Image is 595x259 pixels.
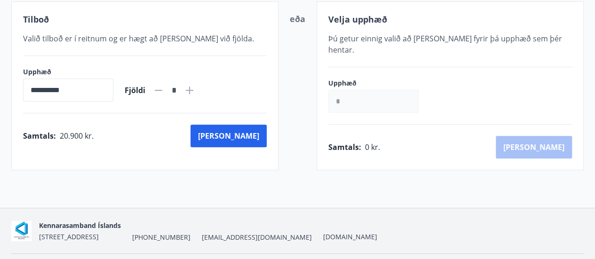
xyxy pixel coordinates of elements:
span: eða [290,13,305,24]
span: Samtals : [328,142,361,152]
button: [PERSON_NAME] [190,125,267,147]
span: 20.900 kr. [60,131,94,141]
span: Velja upphæð [328,14,387,25]
span: 0 kr. [365,142,380,152]
span: [EMAIL_ADDRESS][DOMAIN_NAME] [202,233,312,242]
span: Kennarasamband Íslands [39,221,121,230]
span: [PHONE_NUMBER] [132,233,190,242]
span: Valið tilboð er í reitnum og er hægt að [PERSON_NAME] við fjölda. [23,33,254,44]
img: AOgasd1zjyUWmx8qB2GFbzp2J0ZxtdVPFY0E662R.png [11,221,32,241]
label: Upphæð [23,67,113,77]
span: Samtals : [23,131,56,141]
span: Þú getur einnig valið að [PERSON_NAME] fyrir þá upphæð sem þér hentar. [328,33,562,55]
span: [STREET_ADDRESS] [39,232,99,241]
a: [DOMAIN_NAME] [323,232,377,241]
label: Upphæð [328,78,428,88]
span: Fjöldi [125,85,145,95]
span: Tilboð [23,14,49,25]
